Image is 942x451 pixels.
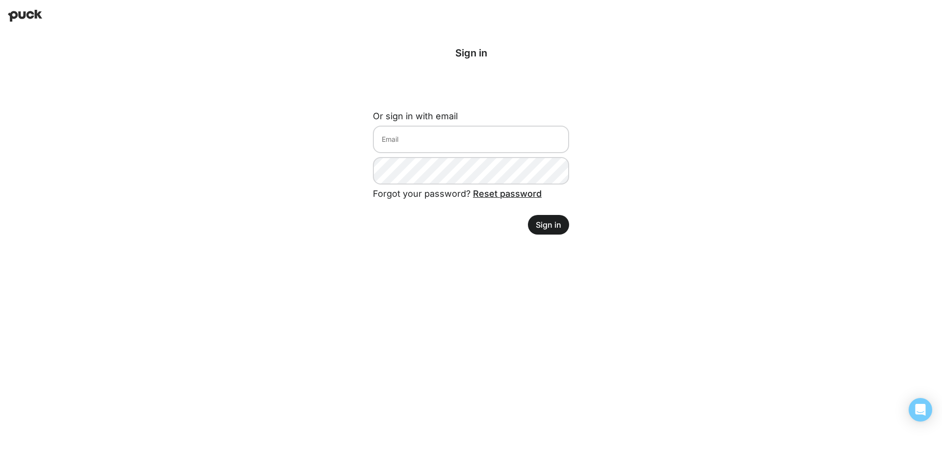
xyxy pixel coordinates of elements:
[909,398,932,422] div: Open Intercom Messenger
[528,215,569,235] button: Sign in
[373,126,569,153] input: Email
[473,188,542,199] a: Reset password
[373,111,458,121] label: Or sign in with email
[368,76,574,97] iframe: Sign in with Google Button
[8,10,42,22] img: Puck home
[373,47,569,59] div: Sign in
[373,188,542,199] span: Forgot your password?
